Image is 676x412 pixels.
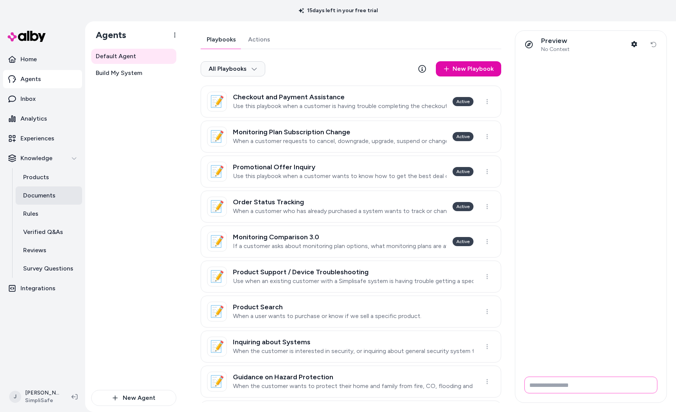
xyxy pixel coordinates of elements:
[3,70,82,88] a: Agents
[233,163,446,171] h3: Promotional Offer Inquiry
[233,277,473,285] p: Use when an existing customer with a Simplisafe system is having trouble getting a specific devic...
[233,102,446,110] p: Use this playbook when a customer is having trouble completing the checkout process to purchase t...
[23,173,49,182] p: Products
[209,65,257,73] span: All Playbooks
[201,86,501,118] a: 📝Checkout and Payment AssistanceUse this playbook when a customer is having trouble completing th...
[233,198,446,206] h3: Order Status Tracking
[201,296,501,328] a: 📝Product SearchWhen a user wants to purchase or know if we sell a specific product.
[453,237,473,246] div: Active
[90,29,126,41] h1: Agents
[16,168,82,186] a: Products
[91,49,176,64] a: Default Agent
[201,226,501,258] a: 📝Monitoring Comparison 3.0If a customer asks about monitoring plan options, what monitoring plans...
[207,337,227,356] div: 📝
[201,331,501,363] a: 📝Inquiring about SystemsWhen the customer is interested in security, or inquiring about general s...
[233,207,446,215] p: When a customer who has already purchased a system wants to track or change the status of their e...
[3,149,82,167] button: Knowledge
[233,338,473,346] h3: Inquiring about Systems
[207,197,227,216] div: 📝
[201,156,501,188] a: 📝Promotional Offer InquiryUse this playbook when a customer wants to know how to get the best dea...
[233,373,473,381] h3: Guidance on Hazard Protection
[21,134,54,143] p: Experiences
[207,127,227,146] div: 📝
[23,209,38,218] p: Rules
[9,391,21,403] span: J
[207,232,227,251] div: 📝
[207,92,227,111] div: 📝
[453,97,473,106] div: Active
[3,50,82,68] a: Home
[3,110,82,128] a: Analytics
[3,129,82,148] a: Experiences
[23,191,55,200] p: Documents
[16,205,82,223] a: Rules
[207,372,227,391] div: 📝
[233,128,446,136] h3: Monitoring Plan Subscription Change
[207,302,227,321] div: 📝
[201,121,501,153] a: 📝Monitoring Plan Subscription ChangeWhen a customer requests to cancel, downgrade, upgrade, suspe...
[201,61,265,76] button: All Playbooks
[541,37,570,45] p: Preview
[233,172,446,180] p: Use this playbook when a customer wants to know how to get the best deal or promo available.
[201,366,501,398] a: 📝Guidance on Hazard ProtectionWhen the customer wants to protect their home and family from fire,...
[541,46,570,53] span: No Context
[524,377,657,393] input: Write your prompt here
[233,233,446,241] h3: Monitoring Comparison 3.0
[207,162,227,181] div: 📝
[233,268,473,276] h3: Product Support / Device Troubleshooting
[233,347,473,355] p: When the customer is interested in security, or inquiring about general security system topics.
[96,52,136,61] span: Default Agent
[207,267,227,286] div: 📝
[3,279,82,297] a: Integrations
[453,202,473,211] div: Active
[201,30,242,49] button: Playbooks
[16,223,82,241] a: Verified Q&As
[21,75,41,84] p: Agents
[201,261,501,293] a: 📝Product Support / Device TroubleshootingUse when an existing customer with a Simplisafe system i...
[233,382,473,390] p: When the customer wants to protect their home and family from fire, CO, flooding and extreme cold...
[233,242,446,250] p: If a customer asks about monitoring plan options, what monitoring plans are available, or monitor...
[21,284,55,293] p: Integrations
[91,390,176,406] button: New Agent
[233,93,446,101] h3: Checkout and Payment Assistance
[16,186,82,205] a: Documents
[21,55,37,64] p: Home
[3,90,82,108] a: Inbox
[23,264,73,273] p: Survey Questions
[23,227,63,237] p: Verified Q&As
[453,132,473,141] div: Active
[8,31,46,42] img: alby Logo
[21,114,47,123] p: Analytics
[453,167,473,176] div: Active
[233,303,421,311] h3: Product Search
[16,259,82,278] a: Survey Questions
[25,389,59,397] p: [PERSON_NAME]
[436,61,501,76] a: New Playbook
[16,241,82,259] a: Reviews
[294,7,382,14] p: 15 days left in your free trial
[233,137,446,145] p: When a customer requests to cancel, downgrade, upgrade, suspend or change their monitoring plan s...
[21,94,36,103] p: Inbox
[23,246,46,255] p: Reviews
[233,312,421,320] p: When a user wants to purchase or know if we sell a specific product.
[21,154,52,163] p: Knowledge
[96,68,142,78] span: Build My System
[5,385,65,409] button: J[PERSON_NAME]SimpliSafe
[242,30,276,49] button: Actions
[91,65,176,81] a: Build My System
[25,397,59,404] span: SimpliSafe
[201,191,501,223] a: 📝Order Status TrackingWhen a customer who has already purchased a system wants to track or change...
